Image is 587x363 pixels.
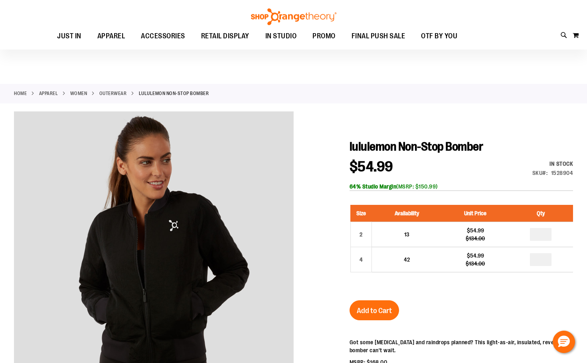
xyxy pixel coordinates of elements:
[133,27,193,46] a: ACCESSORIES
[304,27,344,46] a: PROMO
[532,160,573,168] div: Availability
[446,252,504,260] div: $54.99
[442,205,508,222] th: Unit Price
[97,27,125,45] span: APPAREL
[446,260,504,268] div: $134.00
[201,27,249,45] span: RETAIL DISPLAY
[89,27,133,45] a: APPAREL
[352,27,405,45] span: FINAL PUSH SALE
[39,90,58,97] a: APPAREL
[532,160,573,168] div: In stock
[312,27,336,45] span: PROMO
[551,169,573,177] div: 1528904
[446,226,504,234] div: $54.99
[257,27,305,46] a: IN STUDIO
[250,8,338,25] img: Shop Orangetheory
[508,205,573,222] th: Qty
[357,306,392,315] span: Add to Cart
[350,140,483,153] span: lululemon Non-Stop Bomber
[99,90,127,97] a: Outerwear
[49,27,89,46] a: JUST IN
[193,27,257,46] a: RETAIL DISPLAY
[355,228,367,240] div: 2
[141,27,185,45] span: ACCESSORIES
[139,90,209,97] strong: lululemon Non-Stop Bomber
[446,234,504,242] div: $134.00
[57,27,81,45] span: JUST IN
[404,231,409,238] span: 13
[372,205,442,222] th: Availability
[350,183,397,190] b: 64% Studio Margin
[265,27,297,45] span: IN STUDIO
[14,90,27,97] a: Home
[350,338,573,354] p: Got some [MEDICAL_DATA] and raindrops planned? This light-as-air, insulated, reversible bomber ca...
[553,331,575,353] button: Hello, have a question? Let’s chat.
[532,170,548,176] strong: SKU
[355,254,367,266] div: 4
[350,159,393,175] span: $54.99
[350,300,399,320] button: Add to Cart
[350,182,573,190] div: (MSRP: $150.99)
[404,256,410,263] span: 42
[421,27,457,45] span: OTF BY YOU
[413,27,465,46] a: OTF BY YOU
[344,27,413,46] a: FINAL PUSH SALE
[70,90,87,97] a: WOMEN
[350,205,372,222] th: Size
